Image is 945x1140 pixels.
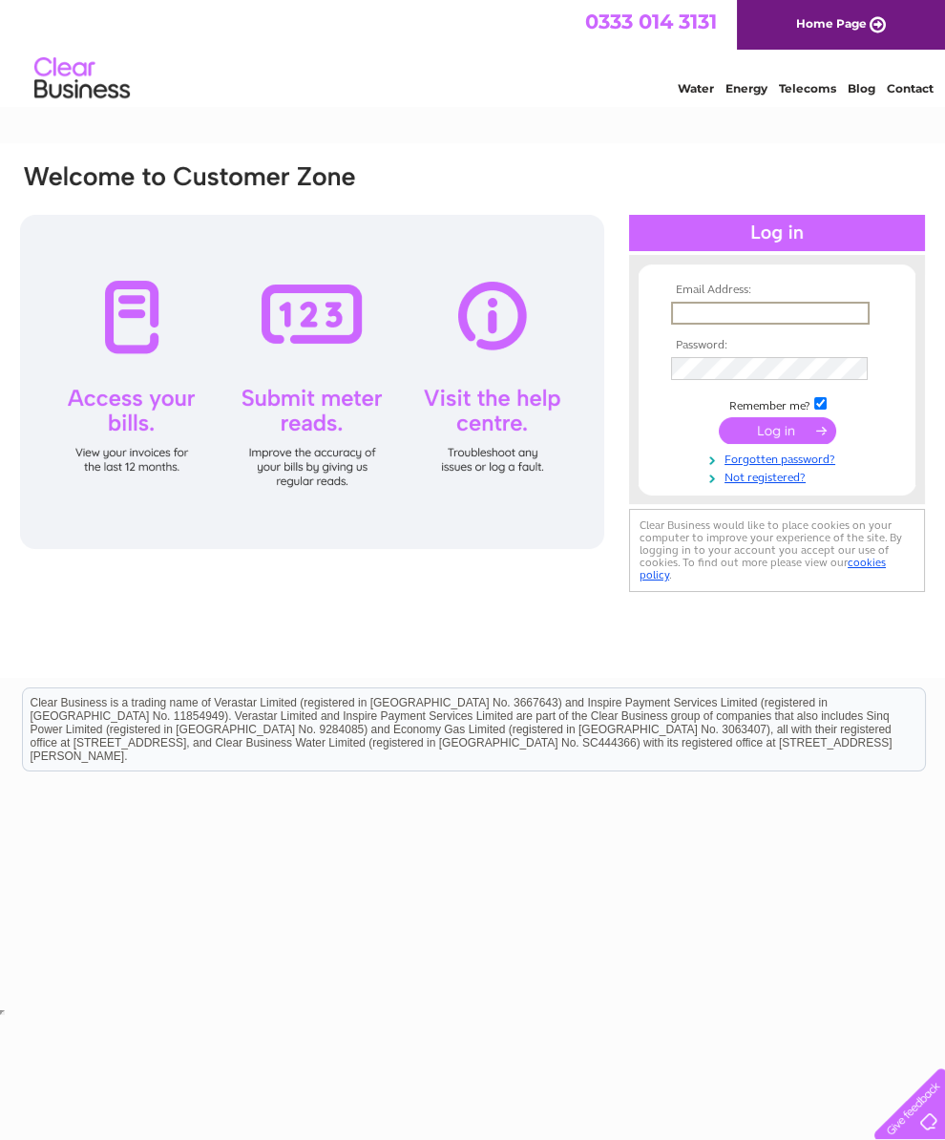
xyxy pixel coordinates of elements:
th: Password: [666,339,888,352]
div: Clear Business is a trading name of Verastar Limited (registered in [GEOGRAPHIC_DATA] No. 3667643... [23,11,925,93]
a: Water [678,81,714,95]
a: Not registered? [671,467,888,485]
input: Submit [719,417,836,444]
div: Clear Business would like to place cookies on your computer to improve your experience of the sit... [629,509,925,592]
a: Contact [887,81,934,95]
a: Blog [848,81,875,95]
a: Telecoms [779,81,836,95]
a: Energy [725,81,767,95]
a: Forgotten password? [671,449,888,467]
a: 0333 014 3131 [585,10,717,33]
th: Email Address: [666,284,888,297]
a: cookies policy [640,556,886,581]
td: Remember me? [666,394,888,413]
img: logo.png [33,50,131,108]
